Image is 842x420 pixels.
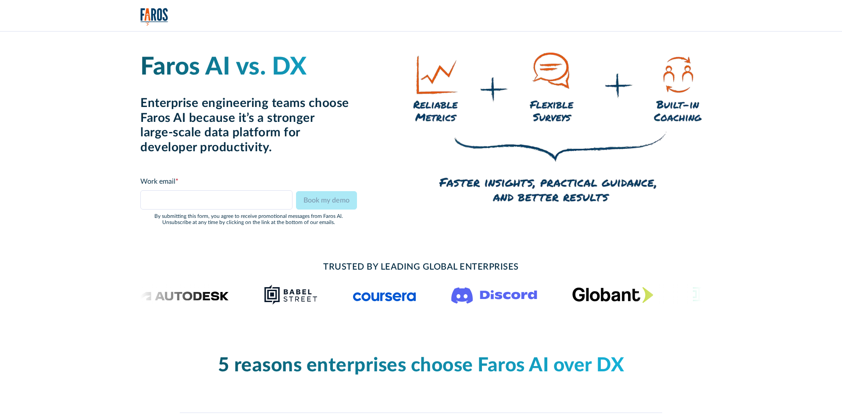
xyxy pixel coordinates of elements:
[140,8,168,26] a: home
[572,287,653,303] img: Globant's logo
[140,96,357,155] h2: Enterprise engineering teams choose Faros AI because it’s a stronger large-scale data platform fo...
[264,284,318,305] img: Babel Street logo png
[140,176,293,187] div: Work email
[138,289,229,301] img: Logo of the design software company Autodesk.
[413,53,702,206] img: A hand drawing on a white board, detailing how Faros empowers faster insights, practical guidance...
[451,285,537,304] img: Logo of the communication platform Discord.
[218,356,624,375] span: 5 reasons enterprises choose Faros AI over DX
[353,288,416,302] img: Logo of the online learning platform Coursera.
[296,191,357,210] input: Book my demo
[140,176,357,226] form: Email Form
[140,53,357,82] h1: Faros AI vs. DX
[210,260,631,274] h2: TRUSTED BY LEADING GLOBAL ENTERPRISES
[140,8,168,26] img: Logo of the analytics and reporting company Faros.
[140,213,357,226] div: By submitting this form, you agree to receive promotional messages from Faros Al. Unsubscribe at ...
